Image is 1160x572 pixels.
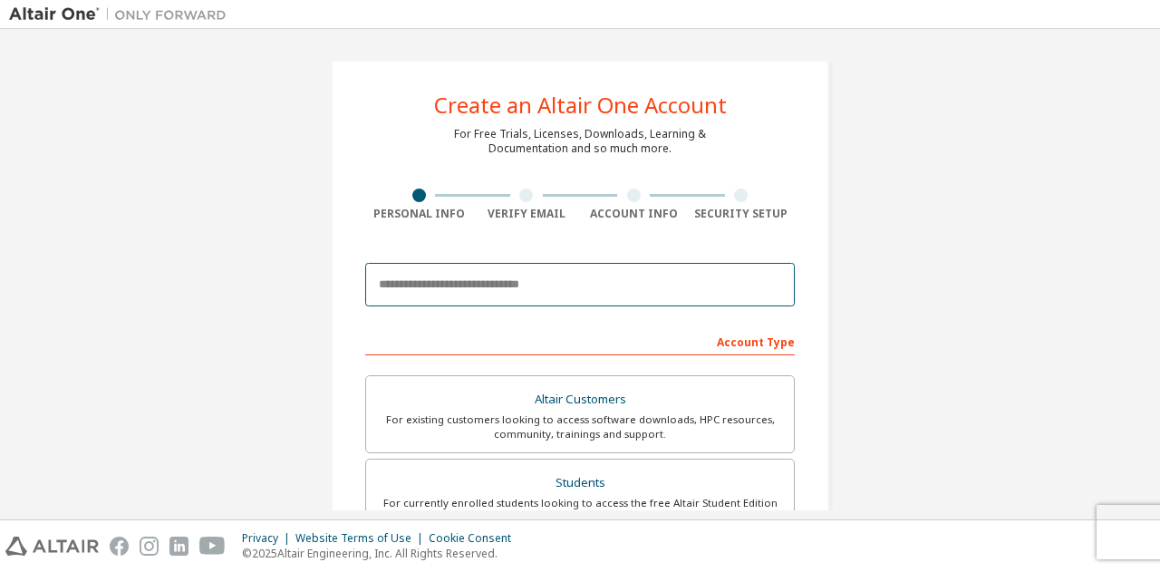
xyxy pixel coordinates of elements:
img: linkedin.svg [169,537,188,556]
div: For currently enrolled students looking to access the free Altair Student Edition bundle and all ... [377,496,783,525]
div: Verify Email [473,207,581,221]
div: Account Type [365,326,795,355]
img: altair_logo.svg [5,537,99,556]
div: Students [377,470,783,496]
img: Altair One [9,5,236,24]
div: Website Terms of Use [295,531,429,546]
div: Account Info [580,207,688,221]
div: Privacy [242,531,295,546]
div: Altair Customers [377,387,783,412]
img: facebook.svg [110,537,129,556]
div: For Free Trials, Licenses, Downloads, Learning & Documentation and so much more. [454,127,706,156]
div: For existing customers looking to access software downloads, HPC resources, community, trainings ... [377,412,783,441]
img: youtube.svg [199,537,226,556]
div: Security Setup [688,207,796,221]
div: Create an Altair One Account [434,94,727,116]
img: instagram.svg [140,537,159,556]
div: Personal Info [365,207,473,221]
div: Cookie Consent [429,531,522,546]
p: © 2025 Altair Engineering, Inc. All Rights Reserved. [242,546,522,561]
